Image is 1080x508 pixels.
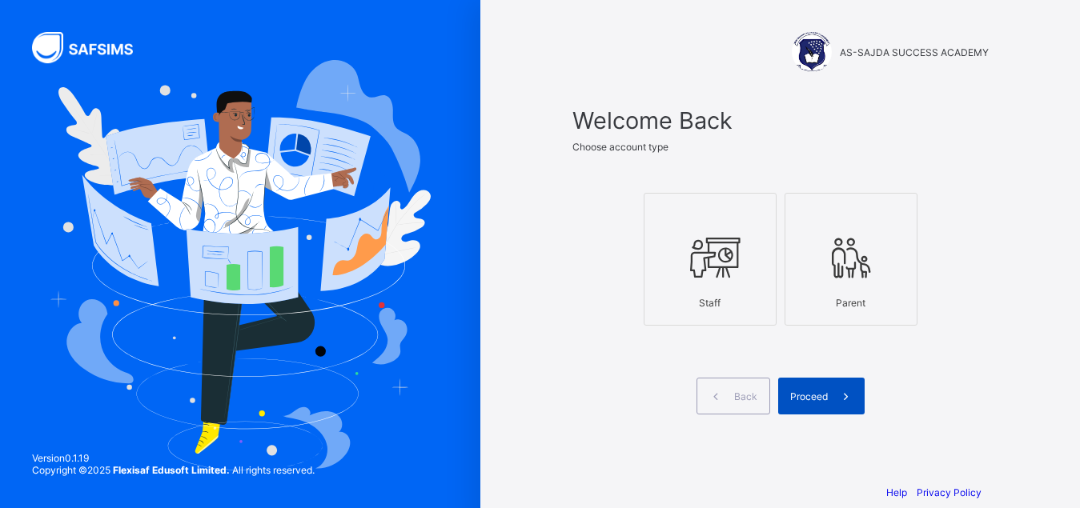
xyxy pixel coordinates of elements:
[32,32,152,63] img: SAFSIMS Logo
[572,141,668,153] span: Choose account type
[793,289,909,317] div: Parent
[113,464,230,476] strong: Flexisaf Edusoft Limited.
[572,106,989,134] span: Welcome Back
[917,486,982,498] a: Privacy Policy
[32,452,315,464] span: Version 0.1.19
[840,46,989,58] span: AS-SAJDA SUCCESS ACADEMY
[32,464,315,476] span: Copyright © 2025 All rights reserved.
[652,289,768,317] div: Staff
[50,60,431,470] img: Hero Image
[790,390,828,402] span: Proceed
[886,486,907,498] a: Help
[734,390,757,402] span: Back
